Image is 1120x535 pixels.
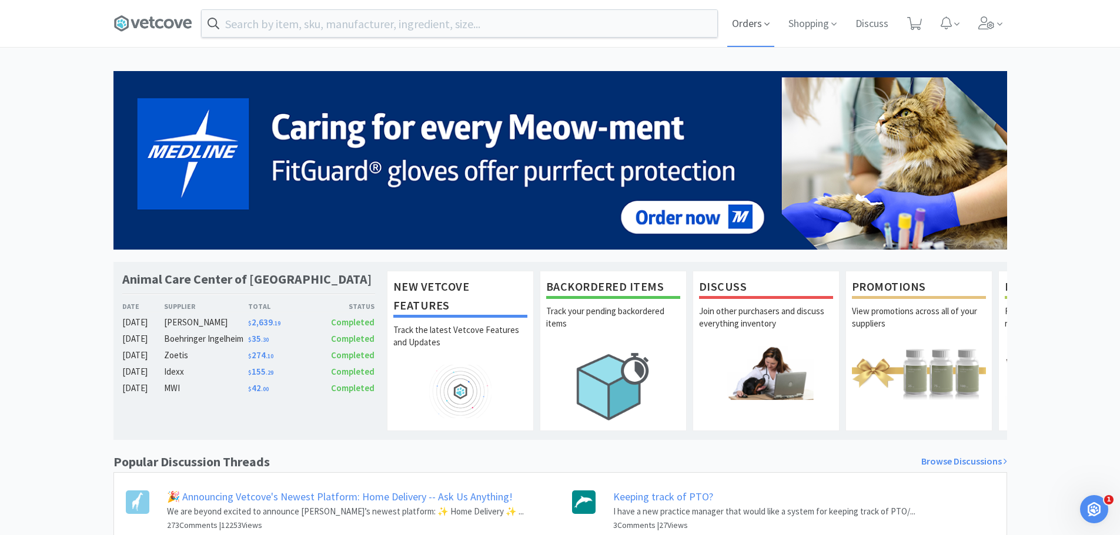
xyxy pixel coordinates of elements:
[122,381,165,395] div: [DATE]
[393,324,527,365] p: Track the latest Vetcove Features and Updates
[122,271,372,288] h1: Animal Care Center of [GEOGRAPHIC_DATA]
[693,271,840,430] a: DiscussJoin other purchasers and discuss everything inventory
[248,385,252,393] span: $
[273,319,280,327] span: . 19
[164,301,248,312] div: Supplier
[248,382,269,393] span: 42
[852,305,986,346] p: View promotions across all of your suppliers
[851,19,893,29] a: Discuss
[1104,495,1114,504] span: 1
[167,519,524,531] h6: 273 Comments | 12253 Views
[921,454,1007,469] a: Browse Discussions
[852,277,986,299] h1: Promotions
[261,336,269,344] span: . 30
[122,332,375,346] a: [DATE]Boehringer Ingelheim$35.30Completed
[248,352,252,360] span: $
[122,348,375,362] a: [DATE]Zoetis$274.10Completed
[164,381,248,395] div: MWI
[122,381,375,395] a: [DATE]MWI$42.00Completed
[312,301,375,312] div: Status
[113,71,1007,250] img: 5b85490d2c9a43ef9873369d65f5cc4c_481.png
[387,271,534,430] a: New Vetcove FeaturesTrack the latest Vetcove Features and Updates
[164,332,248,346] div: Boehringer Ingelheim
[331,317,375,328] span: Completed
[248,317,280,328] span: 2,639
[202,10,717,37] input: Search by item, sku, manufacturer, ingredient, size...
[122,348,165,362] div: [DATE]
[613,490,713,503] a: Keeping track of PTO?
[331,349,375,361] span: Completed
[845,271,992,430] a: PromotionsView promotions across all of your suppliers
[113,452,270,472] h1: Popular Discussion Threads
[1080,495,1108,523] iframe: Intercom live chat
[248,301,312,312] div: Total
[699,346,833,399] img: hero_discuss.png
[122,332,165,346] div: [DATE]
[266,352,273,360] span: . 10
[540,271,687,430] a: Backordered ItemsTrack your pending backordered items
[122,315,375,329] a: [DATE][PERSON_NAME]$2,639.19Completed
[248,319,252,327] span: $
[266,369,273,376] span: . 29
[613,519,915,531] h6: 3 Comments | 27 Views
[699,277,833,299] h1: Discuss
[122,301,165,312] div: Date
[248,333,269,344] span: 35
[167,490,513,503] a: 🎉 Announcing Vetcove's Newest Platform: Home Delivery -- Ask Us Anything!
[331,333,375,344] span: Completed
[546,277,680,299] h1: Backordered Items
[248,369,252,376] span: $
[122,365,375,379] a: [DATE]Idexx$155.29Completed
[164,365,248,379] div: Idexx
[393,277,527,318] h1: New Vetcove Features
[122,315,165,329] div: [DATE]
[261,385,269,393] span: . 00
[248,366,273,377] span: 155
[699,305,833,346] p: Join other purchasers and discuss everything inventory
[393,365,527,418] img: hero_feature_roadmap.png
[164,315,248,329] div: [PERSON_NAME]
[331,382,375,393] span: Completed
[546,346,680,426] img: hero_backorders.png
[546,305,680,346] p: Track your pending backordered items
[852,346,986,399] img: hero_promotions.png
[167,504,524,519] p: We are beyond excited to announce [PERSON_NAME]’s newest platform: ✨ Home Delivery ✨ ...
[122,365,165,379] div: [DATE]
[331,366,375,377] span: Completed
[248,336,252,344] span: $
[248,349,273,361] span: 274
[613,504,915,519] p: I have a new practice manager that would like a system for keeping track of PTO/...
[164,348,248,362] div: Zoetis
